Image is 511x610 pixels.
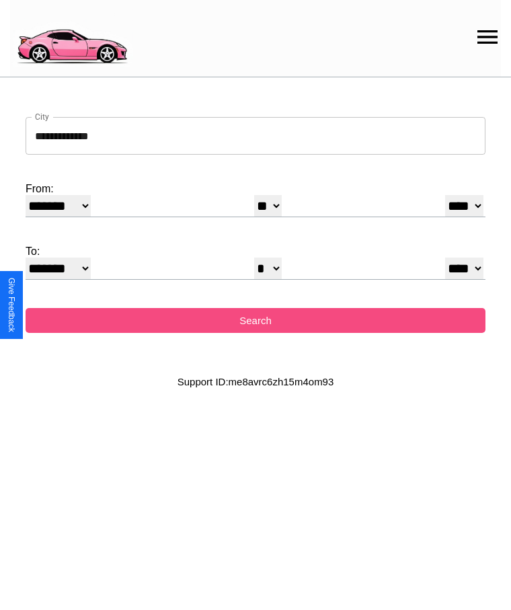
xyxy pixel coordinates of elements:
[26,308,485,333] button: Search
[26,245,485,258] label: To:
[26,183,485,195] label: From:
[35,111,49,122] label: City
[7,278,16,332] div: Give Feedback
[178,373,334,391] p: Support ID: me8avrc6zh15m4om93
[10,7,133,67] img: logo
